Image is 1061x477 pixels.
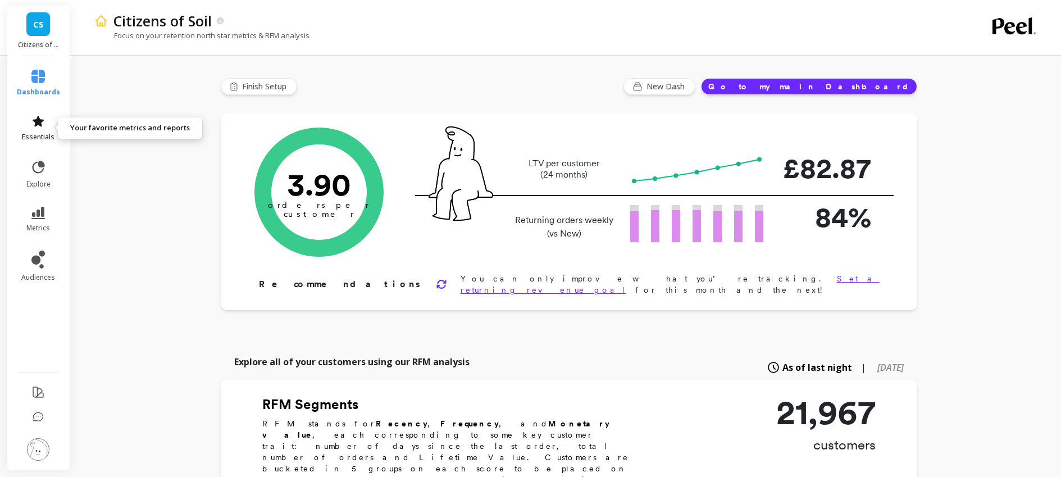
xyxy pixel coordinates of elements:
[18,29,27,38] img: website_grey.svg
[429,126,493,221] img: pal seatted on line
[440,419,499,428] b: Frequency
[22,133,54,142] span: essentials
[512,213,617,240] p: Returning orders weekly (vs New)
[26,180,51,189] span: explore
[776,436,876,454] p: customers
[861,361,866,374] span: |
[287,166,351,203] text: 3.90
[646,81,688,92] span: New Dash
[33,18,44,31] span: CS
[776,396,876,429] p: 21,967
[376,419,427,428] b: Recency
[112,65,121,74] img: tab_keywords_by_traffic_grey.svg
[461,273,881,296] p: You can only improve what you’re tracking. for this month and the next!
[782,361,852,374] span: As of last night
[781,196,871,238] p: 84%
[94,30,309,40] p: Focus on your retention north star metrics & RFM analysis
[781,147,871,189] p: £82.87
[242,81,290,92] span: Finish Setup
[18,40,59,49] p: Citizens of Soil
[31,18,55,27] div: v 4.0.25
[29,29,124,38] div: Domain: [DOMAIN_NAME]
[259,278,422,291] p: Recommendations
[701,78,917,95] button: Go to my main Dashboard
[21,273,55,282] span: audiences
[124,66,189,74] div: Keywords by Traffic
[221,78,297,95] button: Finish Setup
[234,355,470,369] p: Explore all of your customers using our RFM analysis
[26,224,50,233] span: metrics
[30,65,39,74] img: tab_domain_overview_orange.svg
[43,66,101,74] div: Domain Overview
[512,158,617,180] p: LTV per customer (24 months)
[94,14,108,28] img: header icon
[18,18,27,27] img: logo_orange.svg
[113,11,212,30] p: Citizens of Soil
[27,438,49,461] img: profile picture
[268,200,370,210] tspan: orders per
[17,88,60,97] span: dashboards
[262,396,644,414] h2: RFM Segments
[877,361,904,374] span: [DATE]
[283,209,354,219] tspan: customer
[623,78,695,95] button: New Dash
